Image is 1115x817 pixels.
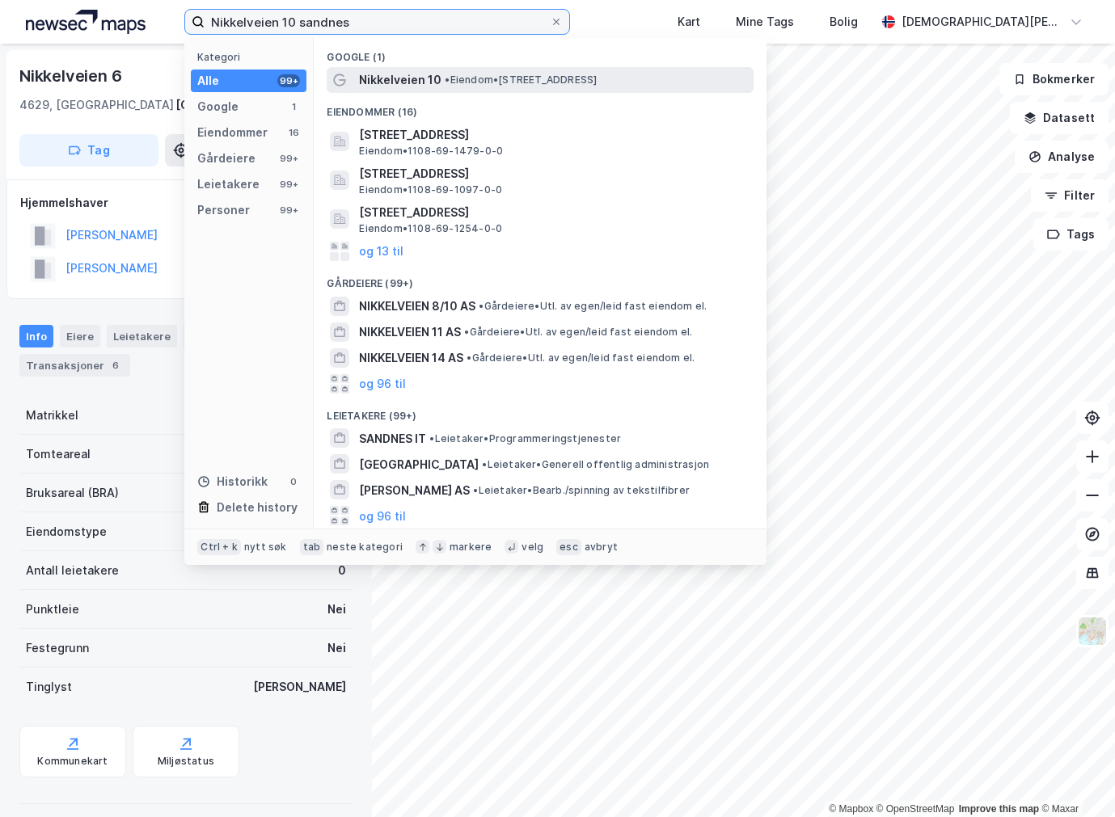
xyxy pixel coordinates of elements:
[26,483,119,503] div: Bruksareal (BRA)
[1010,102,1109,134] button: Datasett
[26,638,89,658] div: Festegrunn
[108,357,124,373] div: 6
[445,74,597,86] span: Eiendom • [STREET_ADDRESS]
[1033,218,1109,251] button: Tags
[327,638,346,658] div: Nei
[175,95,353,115] div: [GEOGRAPHIC_DATA], 151/1503
[26,677,72,697] div: Tinglyst
[314,264,767,293] div: Gårdeiere (99+)
[327,541,403,554] div: neste kategori
[450,541,492,554] div: markere
[197,149,256,168] div: Gårdeiere
[19,325,53,347] div: Info
[473,484,478,496] span: •
[467,352,695,364] span: Gårdeiere • Utl. av egen/leid fast eiendom el.
[359,374,406,394] button: og 96 til
[473,484,690,497] span: Leietaker • Bearb./spinning av tekstilfibrer
[277,178,300,191] div: 99+
[1034,739,1115,817] div: Kontrollprogram for chat
[26,10,146,34] img: logo.a4113a55bc3d86da70a041830d287a7e.svg
[359,348,463,368] span: NIKKELVEIEN 14 AS
[429,432,434,444] span: •
[359,222,502,235] span: Eiendom • 1108-69-1254-0-0
[37,755,108,768] div: Kommunekart
[19,95,174,115] div: 4629, [GEOGRAPHIC_DATA]
[287,100,300,113] div: 1
[359,481,470,500] span: [PERSON_NAME] AS
[522,541,543,554] div: velg
[19,63,125,89] div: Nikkelveien 6
[26,522,107,541] div: Eiendomstype
[902,12,1063,32] div: [DEMOGRAPHIC_DATA][PERSON_NAME]
[277,204,300,217] div: 99+
[197,71,219,91] div: Alle
[359,455,479,474] span: [GEOGRAPHIC_DATA]
[359,183,502,196] span: Eiendom • 1108-69-1097-0-0
[429,432,621,445] span: Leietaker • Programmeringstjenester
[184,325,244,347] div: Datasett
[830,12,858,32] div: Bolig
[314,93,767,122] div: Eiendommer (16)
[736,12,794,32] div: Mine Tags
[585,541,618,554] div: avbryt
[327,600,346,619] div: Nei
[464,326,469,338] span: •
[359,145,503,158] span: Eiendom • 1108-69-1479-0-0
[20,193,352,213] div: Hjemmelshaver
[359,242,403,261] button: og 13 til
[467,352,471,364] span: •
[197,123,268,142] div: Eiendommer
[314,397,767,426] div: Leietakere (99+)
[445,74,450,86] span: •
[287,475,300,488] div: 0
[197,472,268,491] div: Historikk
[479,300,484,312] span: •
[359,125,747,145] span: [STREET_ADDRESS]
[359,70,441,90] span: Nikkelveien 10
[359,322,461,342] span: NIKKELVEIEN 11 AS
[26,444,91,464] div: Tomteareal
[197,200,250,220] div: Personer
[556,539,581,555] div: esc
[26,406,78,425] div: Matrikkel
[359,203,747,222] span: [STREET_ADDRESS]
[197,539,241,555] div: Ctrl + k
[197,97,239,116] div: Google
[300,539,324,555] div: tab
[479,300,707,313] span: Gårdeiere • Utl. av egen/leid fast eiendom el.
[197,51,306,63] div: Kategori
[19,354,130,377] div: Transaksjoner
[26,600,79,619] div: Punktleie
[314,38,767,67] div: Google (1)
[482,458,709,471] span: Leietaker • Generell offentlig administrasjon
[359,506,406,525] button: og 96 til
[287,126,300,139] div: 16
[277,74,300,87] div: 99+
[1034,739,1115,817] iframe: Chat Widget
[359,297,475,316] span: NIKKELVEIEN 8/10 AS
[253,677,346,697] div: [PERSON_NAME]
[60,325,100,347] div: Eiere
[244,541,287,554] div: nytt søk
[482,458,487,470] span: •
[277,152,300,165] div: 99+
[1077,616,1108,646] img: Z
[829,803,873,815] a: Mapbox
[1031,179,1109,212] button: Filter
[464,326,692,339] span: Gårdeiere • Utl. av egen/leid fast eiendom el.
[359,429,426,449] span: SANDNES IT
[999,63,1109,95] button: Bokmerker
[1015,141,1109,173] button: Analyse
[678,12,700,32] div: Kart
[876,803,955,815] a: OpenStreetMap
[158,755,214,768] div: Miljøstatus
[338,561,346,580] div: 0
[26,561,119,580] div: Antall leietakere
[19,134,158,166] button: Tag
[197,175,260,194] div: Leietakere
[959,803,1039,815] a: Improve this map
[217,498,298,517] div: Delete history
[107,325,177,347] div: Leietakere
[359,164,747,183] span: [STREET_ADDRESS]
[205,10,549,34] input: Søk på adresse, matrikkel, gårdeiere, leietakere eller personer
